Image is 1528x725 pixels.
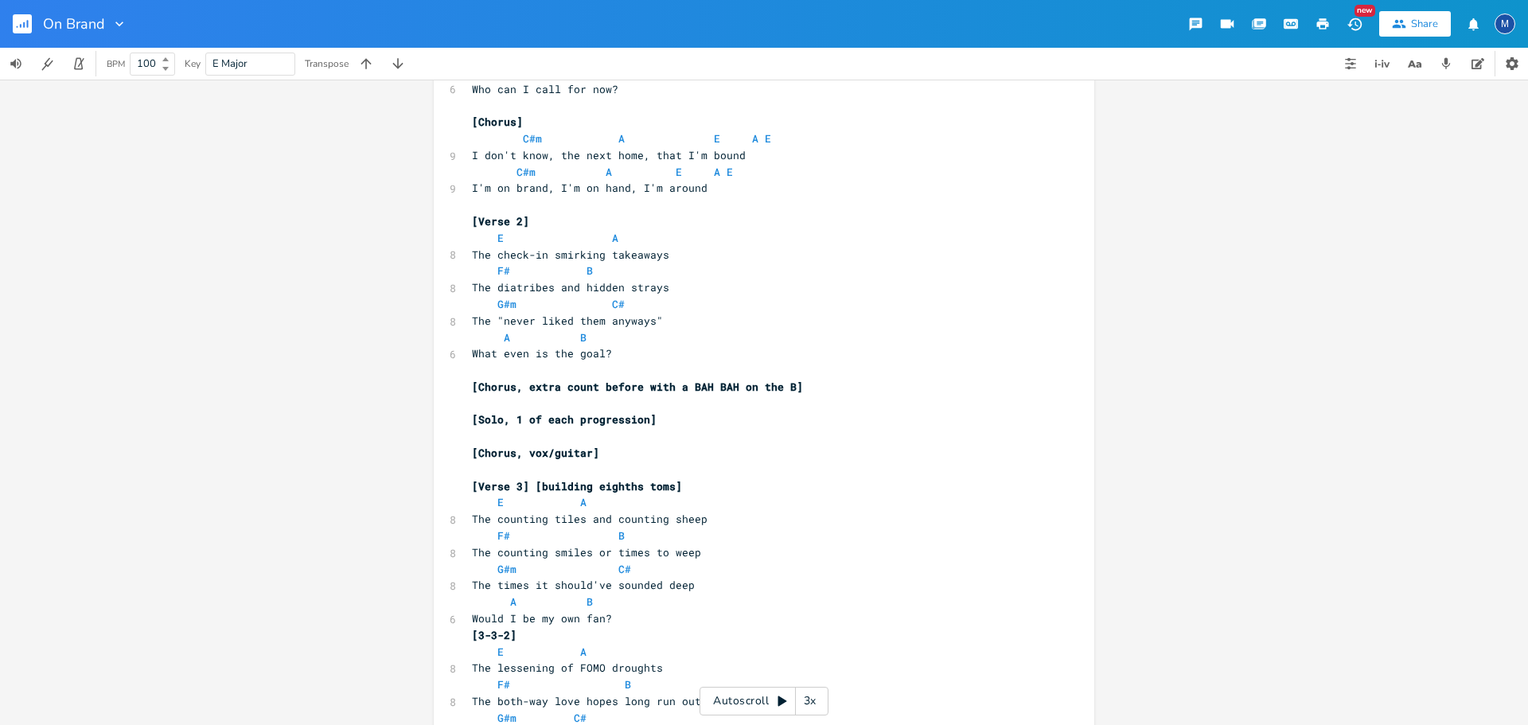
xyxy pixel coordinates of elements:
[587,594,593,609] span: B
[510,594,516,609] span: A
[580,495,587,509] span: A
[472,214,529,228] span: [Verse 2]
[574,711,587,725] span: C#
[1495,6,1515,42] button: M
[472,661,663,675] span: The lessening of FOMO droughts
[1495,14,1515,34] div: Mark Berman
[472,446,599,460] span: [Chorus, vox/guitar]
[618,562,631,576] span: C#
[587,263,593,278] span: B
[727,165,733,179] span: E
[497,562,516,576] span: G#m
[212,57,248,71] span: E Major
[497,495,504,509] span: E
[472,248,669,262] span: The check-in smirking takeaways
[43,17,105,31] span: On Brand
[504,330,510,345] span: A
[765,131,771,146] span: E
[796,687,824,715] div: 3x
[472,346,612,361] span: What even is the goal?
[472,82,618,96] span: Who can I call for now?
[700,687,828,715] div: Autoscroll
[1411,17,1438,31] div: Share
[472,412,657,427] span: [Solo, 1 of each progression]
[472,578,695,592] span: The times it should've sounded deep
[497,677,510,692] span: F#
[472,611,612,626] span: Would I be my own fan?
[618,131,625,146] span: A
[516,165,536,179] span: C#m
[472,314,663,328] span: The "never liked them anyways"
[497,263,510,278] span: F#
[472,512,707,526] span: The counting tiles and counting sheep
[1339,10,1370,38] button: New
[497,231,504,245] span: E
[618,528,625,543] span: B
[472,148,746,162] span: I don't know, the next home, that I'm bound
[676,165,682,179] span: E
[1355,5,1375,17] div: New
[606,165,612,179] span: A
[185,59,201,68] div: Key
[1379,11,1451,37] button: Share
[472,280,669,294] span: The diatribes and hidden strays
[305,59,349,68] div: Transpose
[497,297,516,311] span: G#m
[523,131,542,146] span: C#m
[472,628,516,642] span: [3-3-2]
[612,231,618,245] span: A
[580,645,587,659] span: A
[472,545,701,559] span: The counting smiles or times to weep
[580,330,587,345] span: B
[625,677,631,692] span: B
[472,380,803,394] span: [Chorus, extra count before with a BAH BAH on the B]
[497,711,516,725] span: G#m
[472,181,707,195] span: I'm on brand, I'm on hand, I'm around
[472,694,701,708] span: The both-way love hopes long run out
[752,131,758,146] span: A
[714,131,720,146] span: E
[497,645,504,659] span: E
[714,165,720,179] span: A
[472,479,682,493] span: [Verse 3] [building eighths toms]
[612,297,625,311] span: C#
[497,528,510,543] span: F#
[472,115,523,129] span: [Chorus]
[107,60,125,68] div: BPM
